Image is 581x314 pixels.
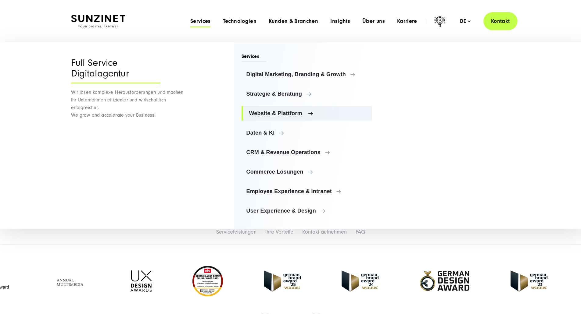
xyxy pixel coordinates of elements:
a: CRM & Revenue Operations [242,145,372,160]
img: UX-Design-Awards - fullservice digital agentur SUNZINET [131,270,152,292]
a: Ihre Vorteile [265,229,293,235]
span: Website & Plattform [249,110,368,116]
a: Insights [330,18,350,24]
a: Kunden & Branchen [269,18,318,24]
div: Full Service Digitalagentur [71,58,160,83]
a: Daten & KI [242,125,372,140]
img: German-Brand-Award - fullservice digital agentur SUNZINET [342,270,378,291]
a: Karriere [397,18,417,24]
a: Digital Marketing, Branding & Growth [242,67,372,82]
a: Serviceleistungen [216,229,256,235]
a: Strategie & Beratung [242,86,372,101]
a: Technologien [223,18,256,24]
a: User Experience & Design [242,203,372,218]
a: Services [190,18,211,24]
a: Website & Plattform [242,106,372,121]
img: German-Design-Award - fullservice digital agentur SUNZINET [419,270,470,291]
span: Strategie & Beratung [246,91,368,97]
a: FAQ [356,229,365,235]
img: Deutschlands beste Online Shops 2023 - boesner - Kunde - SUNZINET [192,266,223,296]
a: Commerce Lösungen [242,164,372,179]
a: Employee Experience & Intranet [242,184,372,199]
span: Commerce Lösungen [246,169,368,175]
img: German Brand Award 2023 Winner - fullservice digital agentur SUNZINET [511,270,547,291]
span: Daten & KI [246,130,368,136]
img: Full Service Digitalagentur - Annual Multimedia Awards [52,270,90,292]
div: de [460,18,471,24]
span: Digital Marketing, Branding & Growth [246,71,368,77]
img: German Brand Award winner 2025 - Full Service Digital Agentur SUNZINET [264,270,301,291]
span: CRM & Revenue Operations [246,149,368,155]
img: SUNZINET Full Service Digital Agentur [71,15,125,28]
span: Wir lösen komplexe Herausforderungen und machen Ihr Unternehmen effizienter und wirtschaftlich er... [71,90,184,118]
a: Kontakt aufnehmen [302,229,347,235]
a: Über uns [362,18,385,24]
span: User Experience & Design [246,208,368,214]
span: Services [242,53,267,62]
span: Employee Experience & Intranet [246,188,368,194]
a: Kontakt [483,12,518,30]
